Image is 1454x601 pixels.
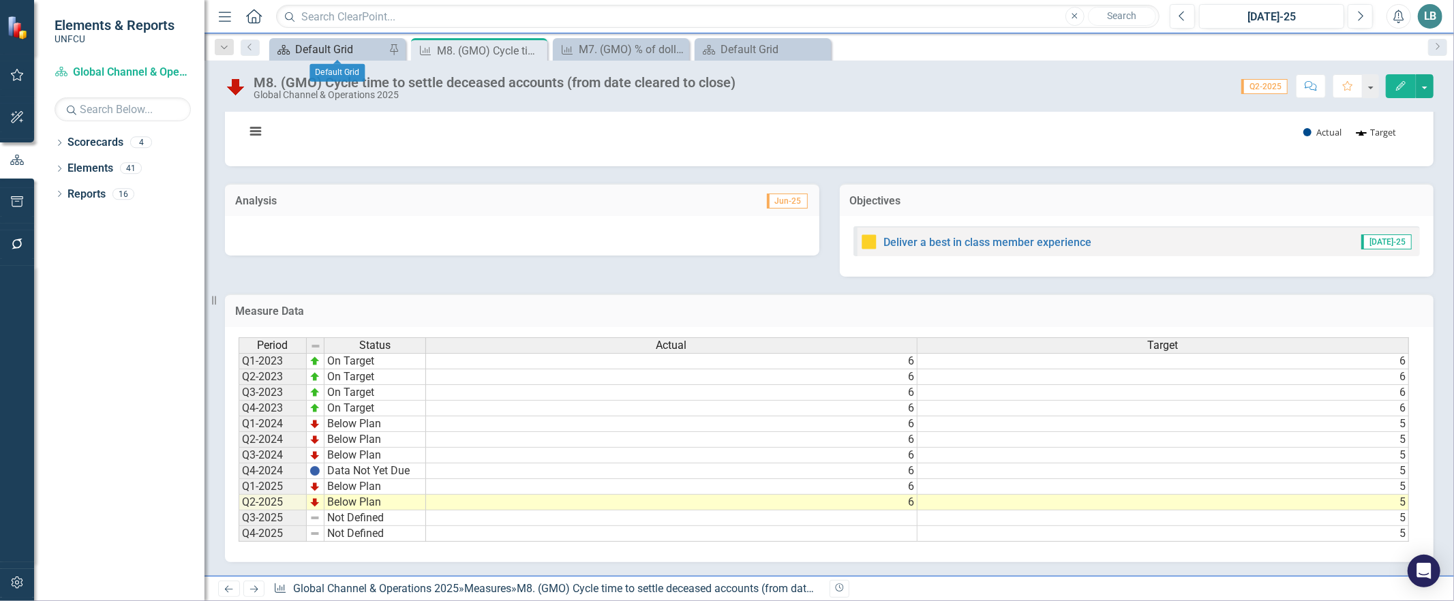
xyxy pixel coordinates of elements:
td: Not Defined [324,526,426,542]
td: Below Plan [324,479,426,495]
img: 8DAGhfEEPCf229AAAAAElFTkSuQmCC [310,341,321,352]
td: On Target [324,369,426,385]
button: Show Actual [1303,127,1342,138]
td: Q4-2023 [239,401,307,416]
td: 6 [918,401,1409,416]
a: Measures [464,582,511,595]
a: Reports [67,187,106,202]
div: M7. (GMO) % of dollars recovered from unclaimed funds for the year [579,41,686,58]
img: zOikAAAAAElFTkSuQmCC [309,356,320,367]
div: » » [273,581,819,597]
td: 6 [918,369,1409,385]
td: 5 [918,448,1409,463]
img: TnMDeAgwAPMxUmUi88jYAAAAAElFTkSuQmCC [309,418,320,429]
img: ClearPoint Strategy [7,16,31,40]
img: TnMDeAgwAPMxUmUi88jYAAAAAElFTkSuQmCC [309,497,320,508]
td: 5 [918,526,1409,542]
td: Data Not Yet Due [324,463,426,479]
div: Default Grid [309,64,365,82]
span: Elements & Reports [55,17,175,33]
td: 6 [426,463,918,479]
div: M8. (GMO) Cycle time to settle deceased accounts (from date cleared to close) [517,582,894,595]
button: View chart menu, Chart [245,121,264,140]
div: M8. (GMO) Cycle time to settle deceased accounts (from date cleared to close) [254,75,736,90]
button: [DATE]-25 [1199,4,1344,29]
h3: Measure Data [235,305,1423,318]
td: On Target [324,401,426,416]
text: Target [1370,126,1396,138]
img: Below Plan [225,76,247,97]
span: Actual [656,339,687,352]
img: 8DAGhfEEPCf229AAAAAElFTkSuQmCC [309,512,320,523]
td: 6 [426,416,918,432]
input: Search ClearPoint... [276,5,1160,29]
a: Scorecards [67,135,123,151]
td: 5 [918,432,1409,448]
span: Target [1148,339,1179,352]
td: 6 [426,385,918,401]
td: Below Plan [324,432,426,448]
button: Search [1088,7,1156,26]
img: zOikAAAAAElFTkSuQmCC [309,403,320,414]
text: Actual [1316,126,1342,138]
div: Default Grid [721,41,828,58]
a: Default Grid [273,41,385,58]
span: Period [258,339,288,352]
a: Global Channel & Operations 2025 [293,582,459,595]
div: 41 [120,163,142,174]
a: Default Grid [698,41,828,58]
td: Q2-2024 [239,432,307,448]
td: On Target [324,353,426,369]
img: Caution [861,234,877,250]
td: 6 [426,369,918,385]
td: Q1-2024 [239,416,307,432]
td: 6 [918,385,1409,401]
img: BgCOk07PiH71IgAAAABJRU5ErkJggg== [309,465,320,476]
td: 6 [426,448,918,463]
div: [DATE]-25 [1204,9,1339,25]
a: M7. (GMO) % of dollars recovered from unclaimed funds for the year [556,41,686,58]
td: 5 [918,479,1409,495]
img: 8DAGhfEEPCf229AAAAAElFTkSuQmCC [309,528,320,539]
img: zOikAAAAAElFTkSuQmCC [309,387,320,398]
td: 6 [426,495,918,510]
button: LB [1418,4,1442,29]
a: Global Channel & Operations 2025 [55,65,191,80]
td: 5 [918,495,1409,510]
td: On Target [324,385,426,401]
td: Q1-2023 [239,353,307,369]
input: Search Below... [55,97,191,121]
span: Jun-25 [767,194,808,209]
div: Open Intercom Messenger [1408,555,1440,587]
div: M8. (GMO) Cycle time to settle deceased accounts (from date cleared to close) [437,42,544,59]
td: Q3-2024 [239,448,307,463]
td: Not Defined [324,510,426,526]
td: Below Plan [324,416,426,432]
small: UNFCU [55,33,175,44]
div: 16 [112,188,134,200]
span: Q2-2025 [1241,79,1288,94]
td: Q1-2025 [239,479,307,495]
td: Q4-2025 [239,526,307,542]
a: Elements [67,161,113,176]
td: Below Plan [324,448,426,463]
td: 6 [426,432,918,448]
td: Q3-2025 [239,510,307,526]
td: 5 [918,510,1409,526]
img: zOikAAAAAElFTkSuQmCC [309,371,320,382]
td: 5 [918,463,1409,479]
img: TnMDeAgwAPMxUmUi88jYAAAAAElFTkSuQmCC [309,434,320,445]
button: Show Target [1357,127,1397,138]
td: 5 [918,416,1409,432]
td: Q3-2023 [239,385,307,401]
span: Status [359,339,391,352]
a: Deliver a best in class member experience [884,236,1092,249]
div: Global Channel & Operations 2025 [254,90,736,100]
span: Search [1107,10,1136,21]
td: Q2-2025 [239,495,307,510]
td: 6 [426,401,918,416]
td: 6 [426,353,918,369]
div: 4 [130,137,152,149]
h3: Analysis [235,195,519,207]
